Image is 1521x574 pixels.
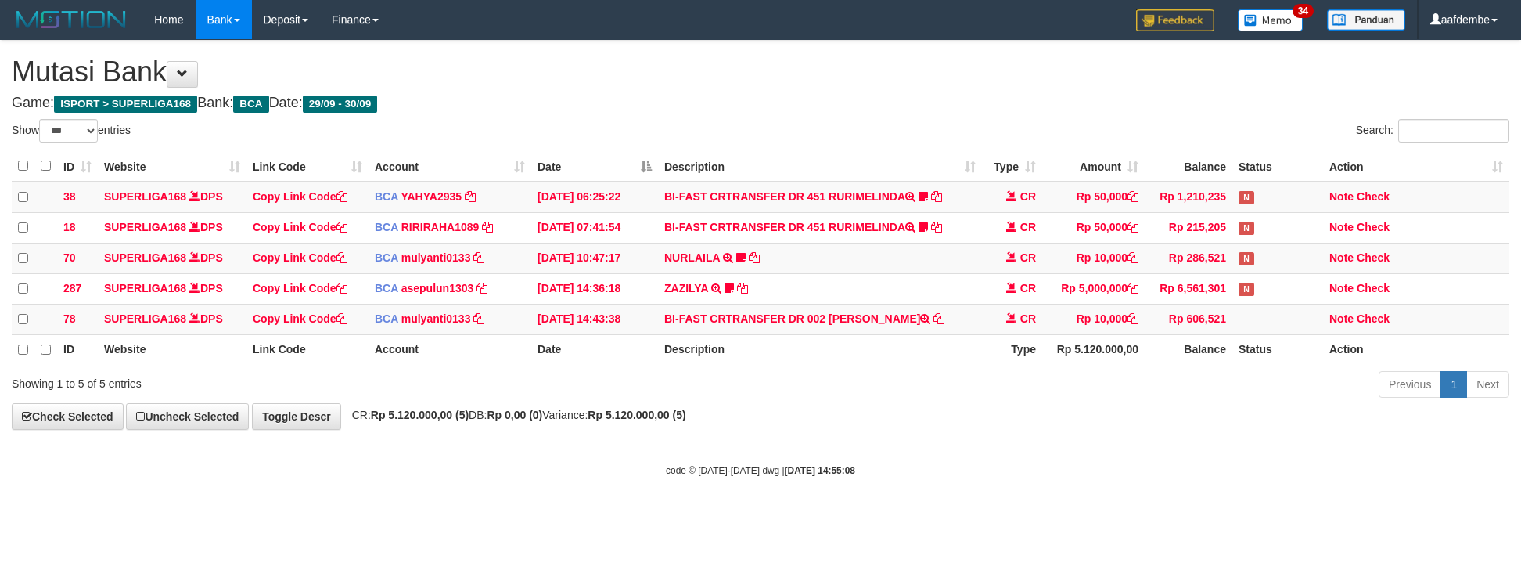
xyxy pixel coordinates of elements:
[1239,283,1254,296] span: Has Note
[1232,151,1323,182] th: Status
[487,409,542,421] strong: Rp 0,00 (0)
[531,212,658,243] td: [DATE] 07:41:54
[401,251,471,264] a: mulyanti0133
[253,312,347,325] a: Copy Link Code
[63,282,81,294] span: 287
[63,251,76,264] span: 70
[39,119,98,143] select: Showentries
[531,182,658,213] td: [DATE] 06:25:22
[933,312,944,325] a: Copy BI-FAST CRTRANSFER DR 002 MOH IDRIS to clipboard
[664,251,720,264] a: NURLAILA
[1329,282,1354,294] a: Note
[531,304,658,334] td: [DATE] 14:43:38
[785,465,855,476] strong: [DATE] 14:55:08
[1020,190,1036,203] span: CR
[658,304,982,334] td: BI-FAST CRTRANSFER DR 002 [PERSON_NAME]
[63,221,76,233] span: 18
[253,251,347,264] a: Copy Link Code
[1357,221,1390,233] a: Check
[1238,9,1303,31] img: Button%20Memo.svg
[233,96,268,113] span: BCA
[476,282,487,294] a: Copy asepulun1303 to clipboard
[1379,371,1441,398] a: Previous
[1323,151,1509,182] th: Action: activate to sort column ascending
[246,334,369,365] th: Link Code
[1127,251,1138,264] a: Copy Rp 10,000 to clipboard
[1357,312,1390,325] a: Check
[1020,251,1036,264] span: CR
[253,190,347,203] a: Copy Link Code
[12,96,1509,111] h4: Game: Bank: Date:
[473,251,484,264] a: Copy mulyanti0133 to clipboard
[1329,251,1354,264] a: Note
[63,312,76,325] span: 78
[12,8,131,31] img: MOTION_logo.png
[63,190,76,203] span: 38
[1329,221,1354,233] a: Note
[531,334,658,365] th: Date
[375,190,398,203] span: BCA
[1145,304,1232,334] td: Rp 606,521
[531,273,658,304] td: [DATE] 14:36:18
[98,304,246,334] td: DPS
[1127,190,1138,203] a: Copy Rp 50,000 to clipboard
[1020,221,1036,233] span: CR
[401,312,471,325] a: mulyanti0133
[104,221,186,233] a: SUPERLIGA168
[1398,119,1509,143] input: Search:
[98,212,246,243] td: DPS
[253,221,347,233] a: Copy Link Code
[1042,182,1145,213] td: Rp 50,000
[401,282,474,294] a: asepulun1303
[1042,334,1145,365] th: Rp 5.120.000,00
[658,334,982,365] th: Description
[1127,221,1138,233] a: Copy Rp 50,000 to clipboard
[344,409,686,421] span: CR: DB: Variance:
[982,151,1042,182] th: Type: activate to sort column ascending
[1239,252,1254,265] span: Has Note
[1329,312,1354,325] a: Note
[98,182,246,213] td: DPS
[1466,371,1509,398] a: Next
[369,334,531,365] th: Account
[98,273,246,304] td: DPS
[531,243,658,273] td: [DATE] 10:47:17
[1145,182,1232,213] td: Rp 1,210,235
[57,151,98,182] th: ID: activate to sort column ascending
[1145,243,1232,273] td: Rp 286,521
[588,409,685,421] strong: Rp 5.120.000,00 (5)
[1356,119,1509,143] label: Search:
[1145,212,1232,243] td: Rp 215,205
[982,334,1042,365] th: Type
[1357,251,1390,264] a: Check
[126,403,249,430] a: Uncheck Selected
[1329,190,1354,203] a: Note
[375,251,398,264] span: BCA
[1136,9,1214,31] img: Feedback.jpg
[401,221,480,233] a: RIRIRAHA1089
[1127,282,1138,294] a: Copy Rp 5,000,000 to clipboard
[1020,282,1036,294] span: CR
[1042,273,1145,304] td: Rp 5,000,000
[104,312,186,325] a: SUPERLIGA168
[473,312,484,325] a: Copy mulyanti0133 to clipboard
[531,151,658,182] th: Date: activate to sort column descending
[1042,243,1145,273] td: Rp 10,000
[98,243,246,273] td: DPS
[1293,4,1314,18] span: 34
[303,96,378,113] span: 29/09 - 30/09
[1042,151,1145,182] th: Amount: activate to sort column ascending
[482,221,493,233] a: Copy RIRIRAHA1089 to clipboard
[664,282,708,294] a: ZAZILYA
[749,251,760,264] a: Copy NURLAILA to clipboard
[1239,191,1254,204] span: Has Note
[1239,222,1254,235] span: Has Note
[1020,312,1036,325] span: CR
[12,119,131,143] label: Show entries
[465,190,476,203] a: Copy YAHYA2935 to clipboard
[57,334,98,365] th: ID
[12,403,124,430] a: Check Selected
[104,251,186,264] a: SUPERLIGA168
[12,56,1509,88] h1: Mutasi Bank
[931,221,942,233] a: Copy BI-FAST CRTRANSFER DR 451 RURIMELINDA to clipboard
